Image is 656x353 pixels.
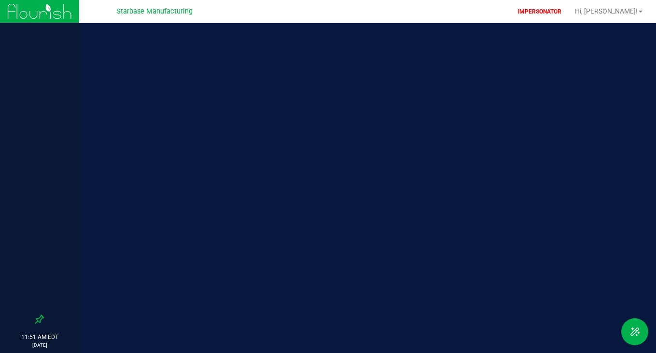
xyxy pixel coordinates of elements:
p: IMPERSONATOR [514,7,565,16]
button: Toggle Menu [621,318,648,345]
span: Hi, [PERSON_NAME]! [575,7,638,15]
p: [DATE] [4,341,75,349]
p: 11:51 AM EDT [4,333,75,341]
span: Starbase Manufacturing [116,7,193,15]
label: Pin the sidebar to full width on large screens [35,314,44,324]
